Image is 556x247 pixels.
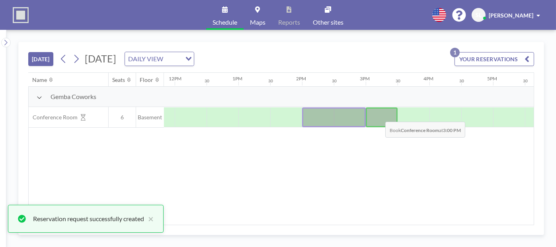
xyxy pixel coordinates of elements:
[113,76,125,84] div: Seats
[455,52,534,66] button: YOUR RESERVATIONS1
[232,76,242,82] div: 1PM
[109,114,136,121] span: 6
[127,54,165,64] span: DAILY VIEW
[51,93,96,101] span: Gemba Coworks
[125,52,194,66] div: Search for option
[443,127,461,133] b: 3:00 PM
[296,76,306,82] div: 2PM
[360,76,370,82] div: 3PM
[487,76,497,82] div: 5PM
[385,122,465,138] span: Book at
[423,76,433,82] div: 4PM
[213,19,237,25] span: Schedule
[85,53,116,64] span: [DATE]
[396,78,400,84] div: 30
[33,76,47,84] div: Name
[268,78,273,84] div: 30
[144,214,154,224] button: close
[278,19,300,25] span: Reports
[459,78,464,84] div: 30
[166,54,181,64] input: Search for option
[450,48,460,57] p: 1
[136,114,164,121] span: Basement
[523,78,528,84] div: 30
[250,19,265,25] span: Maps
[13,7,29,23] img: organization-logo
[313,19,343,25] span: Other sites
[401,127,439,133] b: Conference Room
[169,76,181,82] div: 12PM
[140,76,154,84] div: Floor
[33,214,144,224] div: Reservation request successfully created
[332,78,337,84] div: 30
[29,114,78,121] span: Conference Room
[489,12,533,19] span: [PERSON_NAME]
[476,12,482,19] span: SL
[205,78,209,84] div: 30
[28,52,53,66] button: [DATE]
